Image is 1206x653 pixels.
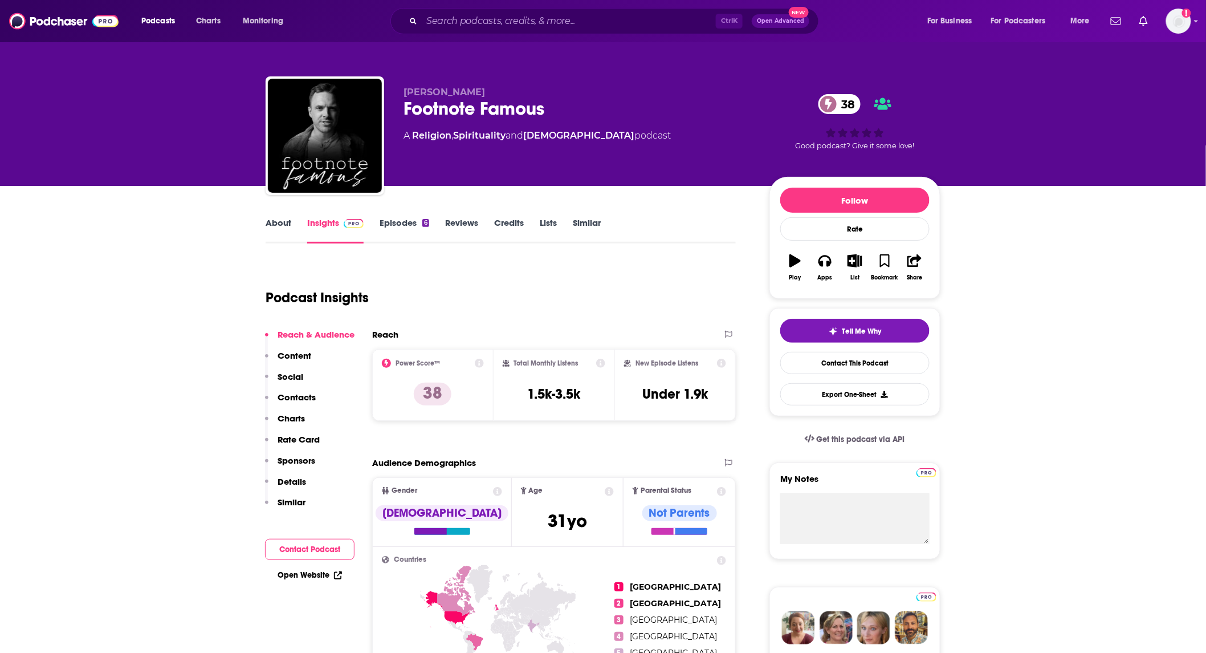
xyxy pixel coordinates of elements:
button: tell me why sparkleTell Me Why [780,319,930,343]
button: Similar [265,497,305,518]
button: open menu [919,12,987,30]
a: Pro website [916,467,936,477]
h2: Power Score™ [396,359,440,367]
a: About [266,217,291,244]
h3: 1.5k-3.5k [527,386,580,403]
a: Show notifications dropdown [1106,11,1126,31]
button: Social [265,371,303,392]
span: Podcasts [141,13,175,29]
label: My Notes [780,473,930,493]
div: Bookmark [871,274,898,281]
span: More [1070,13,1090,29]
p: Details [278,476,306,487]
button: open menu [984,12,1062,30]
p: Sponsors [278,455,315,466]
div: 38Good podcast? Give it some love! [769,87,940,157]
div: Rate [780,217,930,241]
button: Open AdvancedNew [752,14,809,28]
div: Search podcasts, credits, & more... [401,8,830,34]
img: Podchaser Pro [916,593,936,602]
p: Charts [278,413,305,424]
button: Share [900,247,930,288]
span: Ctrl K [716,14,743,29]
img: User Profile [1166,9,1191,34]
a: [DEMOGRAPHIC_DATA] [523,130,634,141]
a: Contact This Podcast [780,352,930,374]
a: Similar [573,217,601,244]
div: Play [789,274,801,281]
a: 38 [818,94,861,114]
span: 2 [614,599,624,608]
a: Lists [540,217,557,244]
h3: Under 1.9k [642,386,708,403]
span: Open Advanced [757,18,804,24]
span: New [789,7,809,18]
button: Play [780,247,810,288]
p: Contacts [278,392,316,403]
h2: Audience Demographics [372,457,476,468]
button: List [840,247,870,288]
a: Charts [189,12,227,30]
a: InsightsPodchaser Pro [307,217,364,244]
button: open menu [133,12,190,30]
img: Podchaser Pro [344,219,364,228]
a: Credits [494,217,524,244]
span: 4 [614,632,624,641]
span: [GEOGRAPHIC_DATA] [630,615,718,625]
span: [PERSON_NAME] [404,87,485,98]
a: Show notifications dropdown [1135,11,1152,31]
button: open menu [1062,12,1104,30]
button: Sponsors [265,455,315,476]
a: Get this podcast via API [796,425,914,453]
button: Apps [810,247,840,288]
p: Similar [278,497,305,508]
h2: Total Monthly Listens [514,359,578,367]
span: , [451,130,453,141]
svg: Add a profile image [1182,9,1191,18]
button: Contacts [265,392,316,413]
span: Gender [392,487,417,494]
span: 1 [614,582,624,591]
span: Tell Me Why [842,327,882,336]
span: Get this podcast via API [817,435,905,444]
h2: Reach [372,329,398,340]
span: For Business [927,13,972,29]
div: Not Parents [642,505,717,521]
img: Footnote Famous [268,79,382,193]
button: Bookmark [870,247,899,288]
p: Social [278,371,303,382]
span: 31 yo [548,510,587,532]
img: Barbara Profile [820,611,853,644]
a: Pro website [916,591,936,602]
h2: New Episode Listens [635,359,698,367]
p: Content [278,350,311,361]
span: 3 [614,615,624,624]
a: Open Website [278,570,342,580]
button: Reach & Audience [265,329,355,350]
span: and [506,130,523,141]
div: 6 [422,219,429,227]
a: Reviews [445,217,478,244]
span: Good podcast? Give it some love! [795,141,915,150]
div: List [850,274,859,281]
button: Show profile menu [1166,9,1191,34]
button: Export One-Sheet [780,383,930,405]
img: Jon Profile [895,611,928,644]
button: open menu [235,12,298,30]
span: [GEOGRAPHIC_DATA] [630,598,722,609]
button: Content [265,350,311,371]
span: Age [529,487,543,494]
button: Rate Card [265,434,320,455]
p: Rate Card [278,434,320,445]
span: [GEOGRAPHIC_DATA] [630,631,718,642]
a: Spirituality [453,130,506,141]
span: Monitoring [243,13,283,29]
div: Share [907,274,922,281]
img: Podchaser - Follow, Share and Rate Podcasts [9,10,119,32]
span: [GEOGRAPHIC_DATA] [630,582,722,592]
img: Podchaser Pro [916,468,936,477]
button: Follow [780,188,930,213]
img: Jules Profile [857,611,890,644]
span: For Podcasters [991,13,1046,29]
